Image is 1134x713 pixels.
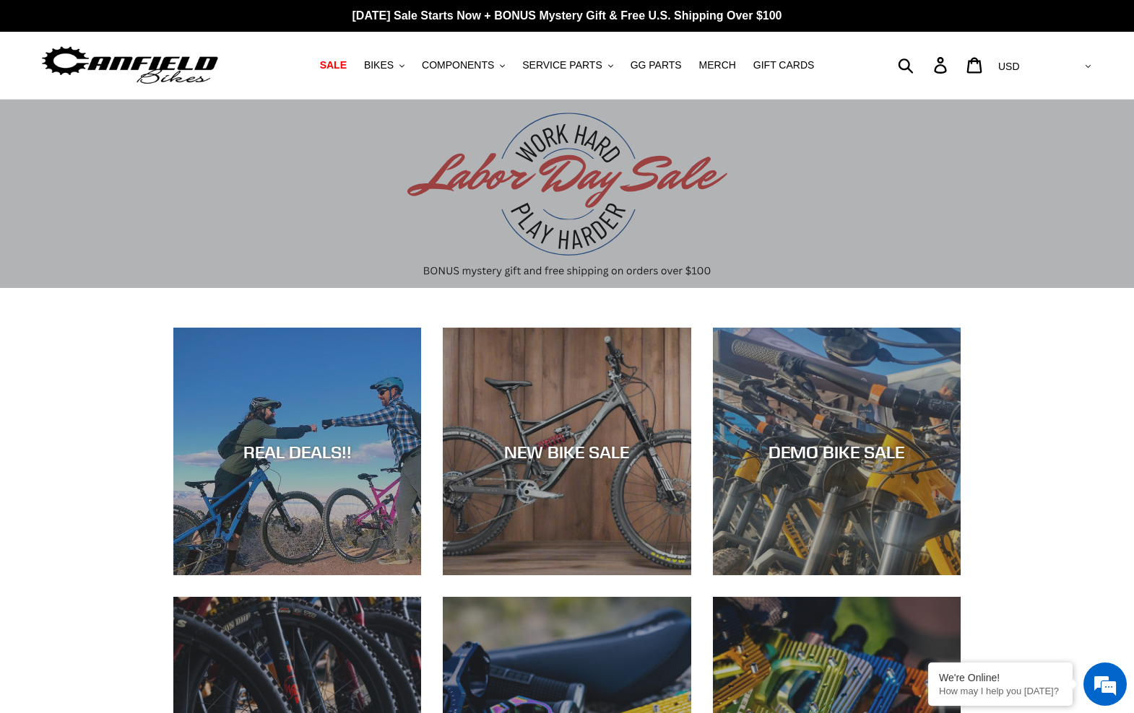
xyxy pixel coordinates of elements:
[631,59,682,71] span: GG PARTS
[746,56,822,75] a: GIFT CARDS
[313,56,354,75] a: SALE
[173,328,421,575] a: REAL DEALS!!
[692,56,743,75] a: MERCH
[939,686,1062,696] p: How may I help you today?
[713,441,961,462] div: DEMO BIKE SALE
[364,59,394,71] span: BIKES
[443,441,691,462] div: NEW BIKE SALE
[699,59,736,71] span: MERCH
[623,56,689,75] a: GG PARTS
[357,56,412,75] button: BIKES
[753,59,815,71] span: GIFT CARDS
[320,59,347,71] span: SALE
[713,328,961,575] a: DEMO BIKE SALE
[443,328,691,575] a: NEW BIKE SALE
[522,59,602,71] span: SERVICE PARTS
[939,672,1062,683] div: We're Online!
[515,56,620,75] button: SERVICE PARTS
[415,56,512,75] button: COMPONENTS
[422,59,494,71] span: COMPONENTS
[906,49,943,81] input: Search
[173,441,421,462] div: REAL DEALS!!
[40,43,220,88] img: Canfield Bikes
